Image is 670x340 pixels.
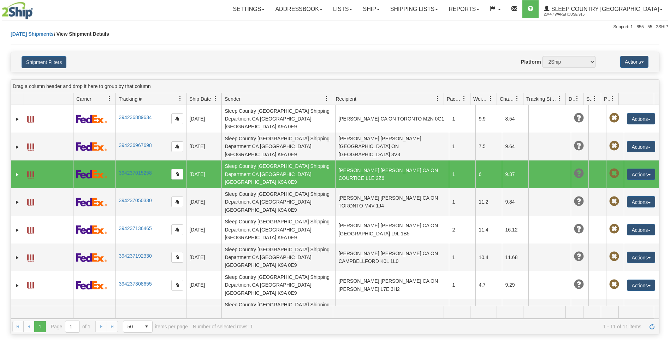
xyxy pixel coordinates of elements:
input: Page 1 [65,321,79,332]
a: 394237015258 [119,170,152,176]
span: \ View Shipment Details [54,31,109,37]
button: Copy to clipboard [171,113,183,124]
a: Reports [443,0,485,18]
button: Actions [627,141,655,152]
img: 2 - FedEx [76,253,107,262]
td: [PERSON_NAME] [PERSON_NAME] CA ON WHITBY L1P 0P8 [335,299,449,327]
span: Unknown [574,280,584,289]
img: 2 - FedEx [76,170,107,178]
img: 2 - FedEx [76,281,107,289]
td: [DATE] [186,271,221,299]
span: Sender [225,95,241,102]
a: Charge filter column settings [511,93,523,105]
a: [DATE] Shipments [11,31,54,37]
a: Recipient filter column settings [432,93,444,105]
img: 2 - FedEx [76,198,107,206]
td: 11.4 [475,216,502,244]
button: Shipment Filters [22,56,66,68]
span: 2044 / Warehouse 915 [544,11,597,18]
td: [PERSON_NAME] [PERSON_NAME] CA ON COURTICE L1E 2Z6 [335,160,449,188]
td: Sleep Country [GEOGRAPHIC_DATA] Shipping Department CA [GEOGRAPHIC_DATA] [GEOGRAPHIC_DATA] K9A 0E9 [221,271,335,299]
a: Expand [14,199,21,206]
td: [DATE] [186,216,221,244]
a: Expand [14,254,21,261]
a: Expand [14,282,21,289]
td: [PERSON_NAME] [PERSON_NAME][GEOGRAPHIC_DATA] ON [GEOGRAPHIC_DATA] 3V3 [335,133,449,160]
span: Pickup Not Assigned [609,197,619,206]
td: 9.37 [502,160,528,188]
a: 394237308655 [119,281,152,287]
div: Number of selected rows: 1 [193,324,253,329]
td: [DATE] [186,160,221,188]
a: Packages filter column settings [458,93,470,105]
span: Charge [500,95,515,102]
a: Shipment Issues filter column settings [589,93,601,105]
button: Copy to clipboard [171,252,183,263]
div: Support: 1 - 855 - 55 - 2SHIP [2,24,668,30]
button: Actions [620,56,648,68]
span: Unknown [574,169,584,178]
img: 2 - FedEx [76,225,107,234]
div: grid grouping header [11,80,659,93]
span: Pickup Not Assigned [609,252,619,262]
td: Sleep Country [GEOGRAPHIC_DATA] Shipping Department CA [GEOGRAPHIC_DATA] [GEOGRAPHIC_DATA] K9A 0E9 [221,160,335,188]
td: [DATE] [186,244,221,271]
td: [DATE] [186,133,221,160]
span: Unknown [574,197,584,206]
a: Refresh [646,321,658,332]
td: 1 [449,160,475,188]
a: Expand [14,143,21,151]
td: Sleep Country [GEOGRAPHIC_DATA] Shipping Department CA [GEOGRAPHIC_DATA] [GEOGRAPHIC_DATA] K9A 0E9 [221,105,335,133]
td: [PERSON_NAME] [PERSON_NAME] CA ON TORONTO M4V 1J4 [335,188,449,216]
a: 394236967698 [119,142,152,148]
a: Tracking # filter column settings [174,93,186,105]
button: Copy to clipboard [171,280,183,291]
td: 1 [449,188,475,216]
td: 7.5 [475,133,502,160]
td: 11.2 [475,188,502,216]
td: Sleep Country [GEOGRAPHIC_DATA] Shipping Department CA [GEOGRAPHIC_DATA] [GEOGRAPHIC_DATA] K9A 0E9 [221,133,335,160]
span: Delivery Status [569,95,575,102]
td: 1 [449,244,475,271]
td: [DATE] [186,105,221,133]
a: 394237192330 [119,253,152,259]
a: 394236889634 [119,115,152,120]
a: Label [27,224,34,235]
span: Packages [447,95,462,102]
span: Unknown [574,113,584,123]
td: Sleep Country [GEOGRAPHIC_DATA] Shipping Department CA [GEOGRAPHIC_DATA] [GEOGRAPHIC_DATA] K9A 0E9 [221,299,335,327]
td: [DATE] [186,188,221,216]
span: Pickup Not Assigned [609,169,619,178]
span: Pickup Not Assigned [609,141,619,151]
td: [DATE] [186,299,221,327]
button: Copy to clipboard [171,141,183,152]
a: Pickup Status filter column settings [606,93,618,105]
a: 394237136465 [119,225,152,231]
td: Sleep Country [GEOGRAPHIC_DATA] Shipping Department CA [GEOGRAPHIC_DATA] [GEOGRAPHIC_DATA] K9A 0E9 [221,188,335,216]
td: 1 [449,105,475,133]
td: 1 [449,133,475,160]
a: Expand [14,171,21,178]
span: Weight [473,95,488,102]
img: logo2044.jpg [2,2,33,19]
span: Page sizes drop down [123,321,153,333]
td: [PERSON_NAME] [PERSON_NAME] CA ON [PERSON_NAME] L7E 3H2 [335,271,449,299]
img: 2 - FedEx [76,142,107,151]
td: 16.12 [502,216,528,244]
button: Copy to clipboard [171,224,183,235]
a: Addressbook [270,0,328,18]
span: Pickup Not Assigned [609,113,619,123]
td: 6 [475,160,502,188]
a: Settings [227,0,270,18]
a: Ship Date filter column settings [209,93,221,105]
td: 10.4 [475,244,502,271]
a: Label [27,140,34,152]
a: Expand [14,227,21,234]
span: select [141,321,152,332]
button: Actions [627,252,655,263]
td: 22.48 [502,299,528,327]
a: Weight filter column settings [485,93,497,105]
a: 394237050330 [119,198,152,203]
td: 9.29 [502,271,528,299]
td: 24.8 [475,299,502,327]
